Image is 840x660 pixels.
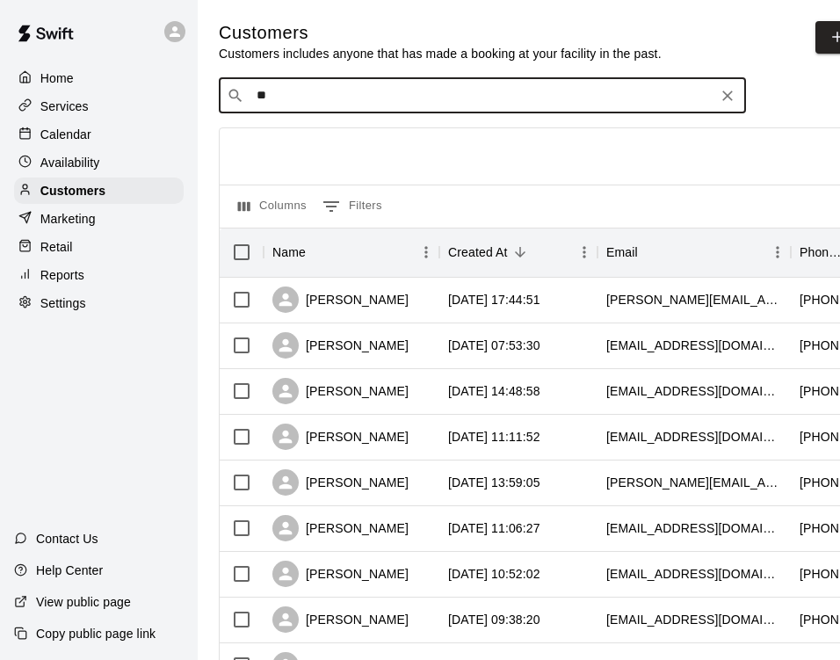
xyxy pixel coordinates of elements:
[36,562,103,579] p: Help Center
[606,474,782,491] div: charles.z.clemmerson@calvary.edu
[638,240,663,265] button: Sort
[764,239,791,265] button: Menu
[439,228,597,277] div: Created At
[219,21,662,45] h5: Customers
[14,206,184,232] a: Marketing
[413,239,439,265] button: Menu
[318,192,387,221] button: Show filters
[14,93,184,120] a: Services
[448,382,540,400] div: 2025-09-07 14:48:58
[272,606,409,633] div: [PERSON_NAME]
[272,561,409,587] div: [PERSON_NAME]
[448,291,540,308] div: 2025-09-09 17:44:51
[40,126,91,143] p: Calendar
[606,565,782,583] div: pship12@gmail.com
[219,45,662,62] p: Customers includes anyone that has made a booking at your facility in the past.
[272,332,409,359] div: [PERSON_NAME]
[40,69,74,87] p: Home
[14,65,184,91] a: Home
[272,228,306,277] div: Name
[272,286,409,313] div: [PERSON_NAME]
[448,474,540,491] div: 2025-08-26 13:59:05
[14,262,184,288] a: Reports
[448,565,540,583] div: 2025-08-25 10:52:02
[606,337,782,354] div: stac2629@gmail.com
[36,593,131,611] p: View public page
[272,515,409,541] div: [PERSON_NAME]
[448,228,508,277] div: Created At
[40,238,73,256] p: Retail
[448,519,540,537] div: 2025-08-25 11:06:27
[597,228,791,277] div: Email
[40,182,105,199] p: Customers
[40,210,96,228] p: Marketing
[606,228,638,277] div: Email
[264,228,439,277] div: Name
[36,530,98,548] p: Contact Us
[571,239,597,265] button: Menu
[715,83,740,108] button: Clear
[272,424,409,450] div: [PERSON_NAME]
[272,378,409,404] div: [PERSON_NAME]
[448,337,540,354] div: 2025-09-09 07:53:30
[272,469,409,496] div: [PERSON_NAME]
[219,78,746,113] div: Search customers by name or email
[40,98,89,115] p: Services
[606,428,782,446] div: allisonschram@gmail.com
[14,121,184,148] a: Calendar
[40,154,100,171] p: Availability
[508,240,532,265] button: Sort
[448,611,540,628] div: 2025-08-25 09:38:20
[606,382,782,400] div: austinbirdsong@yahoo.com
[40,266,84,284] p: Reports
[606,291,782,308] div: r.dexter.w@gmail.com
[606,611,782,628] div: 1aaronkolie@gmail.com
[14,234,184,260] a: Retail
[306,240,330,265] button: Sort
[448,428,540,446] div: 2025-09-07 11:11:52
[14,178,184,204] a: Customers
[234,192,311,221] button: Select columns
[36,625,156,642] p: Copy public page link
[14,290,184,316] a: Settings
[606,519,782,537] div: knhamms89@gmail.com
[40,294,86,312] p: Settings
[14,149,184,176] a: Availability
